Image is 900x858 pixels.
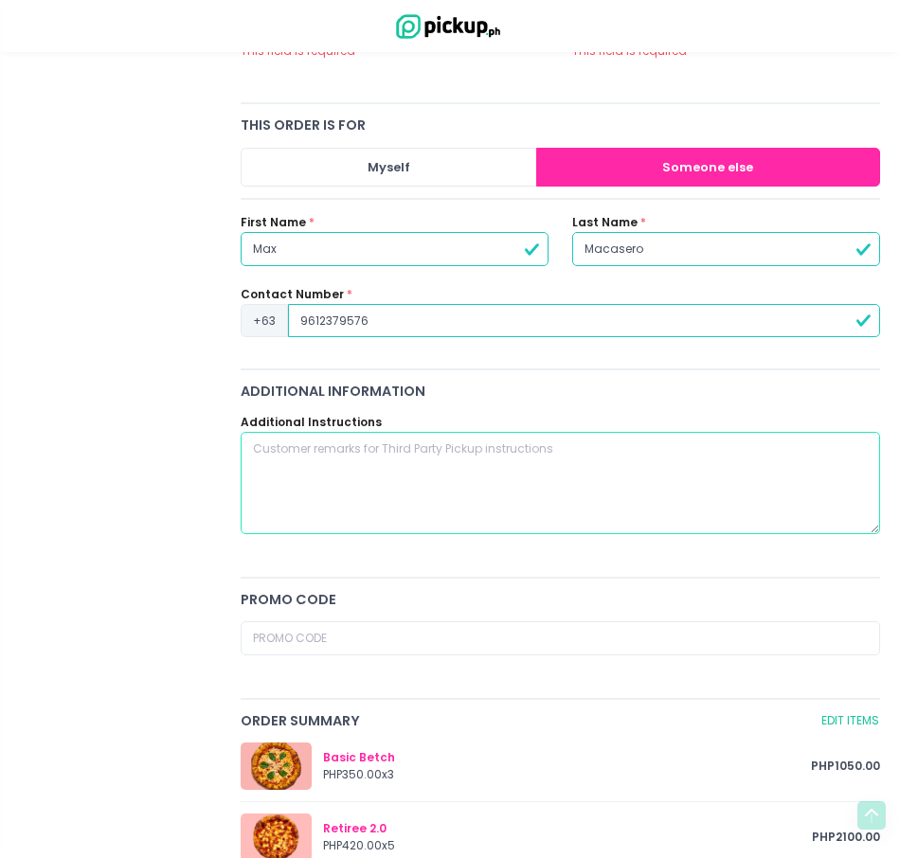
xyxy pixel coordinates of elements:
[820,711,880,732] a: Edit Items
[241,116,880,136] div: this order is for
[812,829,880,846] span: PHP 2100.00
[323,820,812,837] div: Retiree 2.0
[323,837,812,854] div: PHP 420.00 x 5
[572,214,638,231] label: Last Name
[241,148,880,187] div: Large button group
[241,286,344,303] label: Contact Number
[572,232,880,266] input: Last Name
[241,232,549,266] input: First Name
[323,766,811,783] div: PHP 350.00 x 3
[241,414,382,431] label: Additional Instructions
[241,214,306,231] label: First Name
[241,382,880,402] div: Additional Information
[536,148,880,187] button: Someone else
[811,758,880,775] span: PHP 1050.00
[241,148,536,187] button: Myself
[388,12,502,41] img: logo
[241,711,818,732] span: Order Summary
[288,304,880,338] input: Contact Number
[241,590,880,611] div: Promo code
[241,621,880,655] input: Promo Code
[323,749,811,766] div: Basic Betch
[241,304,288,338] span: +63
